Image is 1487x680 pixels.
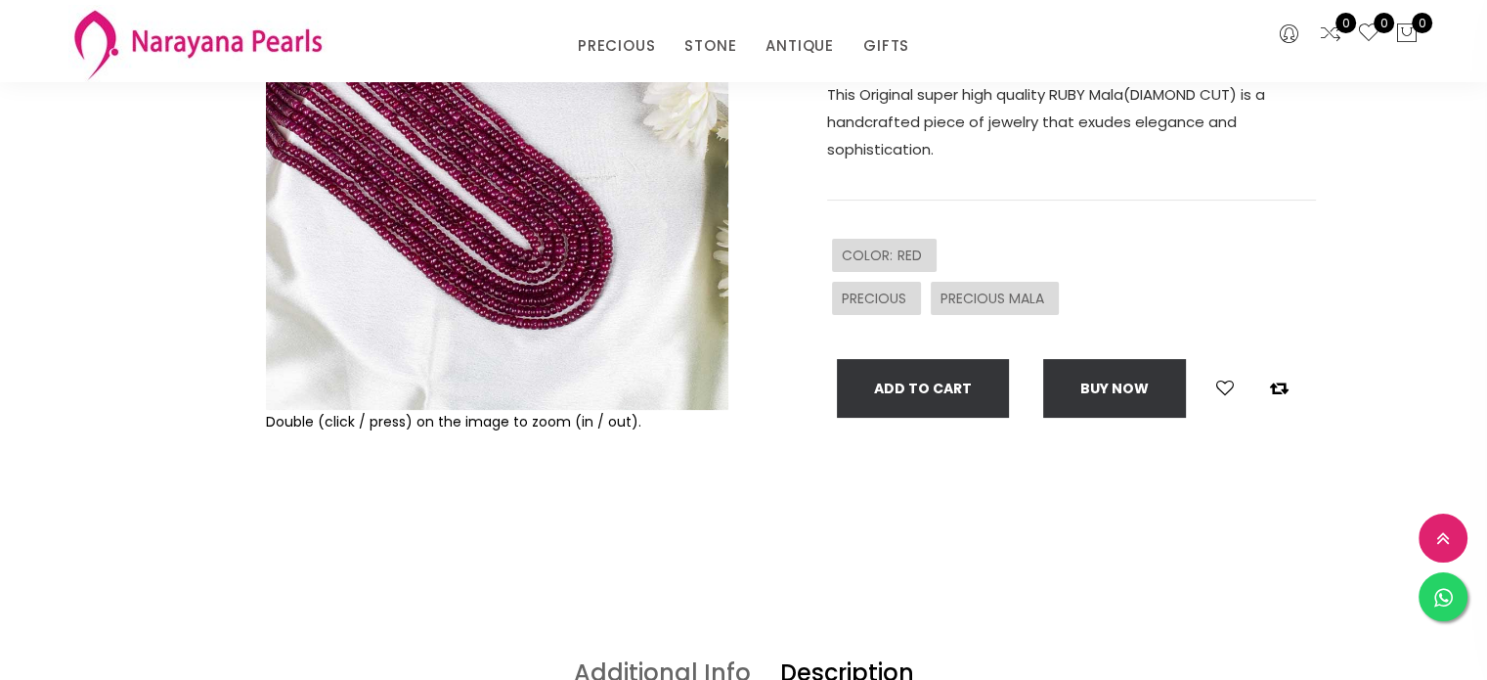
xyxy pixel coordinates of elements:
span: PRECIOUS [842,289,911,308]
span: 0 [1335,13,1356,33]
button: Add to compare [1264,376,1294,401]
span: PRECIOUS MALA [940,289,1049,308]
a: ANTIQUE [765,31,834,61]
a: 0 [1357,22,1380,47]
span: 0 [1374,13,1394,33]
a: STONE [684,31,736,61]
a: PRECIOUS [578,31,655,61]
button: Add to wishlist [1210,376,1240,401]
button: 0 [1395,22,1419,47]
button: Add To Cart [837,359,1009,418]
span: 0 [1412,13,1432,33]
span: RED [897,246,927,265]
a: GIFTS [863,31,909,61]
div: Double (click / press) on the image to zoom (in / out). [266,410,728,433]
a: 0 [1319,22,1342,47]
p: This Original super high quality RUBY Mala(DIAMOND CUT) is a handcrafted piece of jewelry that ex... [827,81,1316,163]
span: COLOR : [842,246,897,265]
button: Buy now [1043,359,1186,418]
